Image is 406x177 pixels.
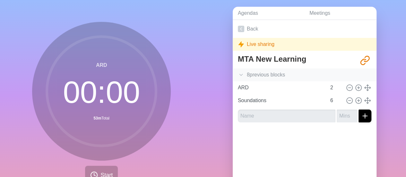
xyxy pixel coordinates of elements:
div: 8 previous block [233,68,376,81]
input: Mins [337,110,357,122]
span: s [282,71,285,79]
a: Back [233,20,376,38]
input: Name [238,110,335,122]
button: Share link [358,54,371,67]
input: Mins [328,94,343,107]
input: Mins [328,81,343,94]
input: Name [235,94,326,107]
input: Name [235,81,326,94]
a: Meetings [304,7,376,20]
a: Agendas [233,7,304,20]
div: Live sharing [233,38,376,51]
